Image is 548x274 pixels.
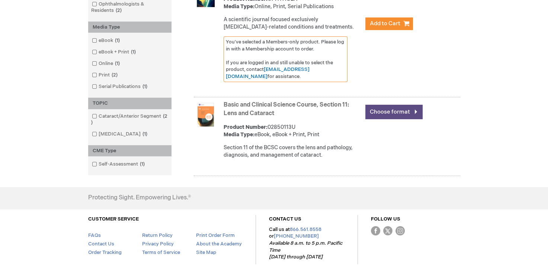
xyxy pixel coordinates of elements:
[90,1,170,14] a: Ophthalmologists & Residents2
[224,124,267,130] strong: Product Number:
[383,226,392,235] img: Twitter
[224,3,254,10] strong: Media Type:
[226,66,310,79] a: [EMAIL_ADDRESS][DOMAIN_NAME]
[196,241,241,247] a: About the Academy
[129,49,138,55] span: 1
[274,233,319,239] a: [PHONE_NUMBER]
[90,49,139,56] a: eBook + Print1
[224,131,254,138] strong: Media Type:
[224,36,348,82] div: You've selected a Members-only product. Please log in with a Membership account to order. If you ...
[224,101,349,117] a: Basic and Clinical Science Course, Section 11: Lens and Cataract
[196,249,216,255] a: Site Map
[371,226,380,235] img: Facebook
[269,226,344,261] p: Call us at or
[90,60,123,67] a: Online1
[138,161,147,167] span: 1
[90,161,148,168] a: Self-Assessment1
[88,241,114,247] a: Contact Us
[194,103,218,127] img: Basic and Clinical Science Course, Section 11: Lens and Cataract
[88,232,101,238] a: FAQs
[365,105,423,119] a: Choose format
[90,37,123,44] a: eBook1
[224,124,362,138] div: 02850113U eBook, eBook + Print, Print
[88,145,172,157] div: CME Type
[91,113,167,125] span: 2
[290,226,321,232] a: 866.561.8558
[88,22,172,33] div: Media Type
[365,17,413,30] button: Add to Cart
[90,72,121,79] a: Print2
[113,61,122,66] span: 1
[371,216,400,222] a: FOLLOW US
[88,216,139,222] a: CUSTOMER SERVICE
[90,131,150,138] a: [MEDICAL_DATA]1
[113,37,122,43] span: 1
[196,232,234,238] a: Print Order Form
[88,195,191,201] h4: Protecting Sight. Empowering Lives.®
[269,216,301,222] a: CONTACT US
[224,16,362,31] div: A scientific journal focused exclusively [MEDICAL_DATA]-related conditions and treatments.
[110,72,119,78] span: 2
[90,83,150,90] a: Serial Publications1
[395,226,405,235] img: instagram
[370,20,400,27] span: Add to Cart
[142,232,172,238] a: Return Policy
[141,131,149,137] span: 1
[141,84,149,89] span: 1
[142,249,180,255] a: Terms of Service
[224,144,362,159] div: Section 11 of the BCSC covers the lens and pathology, diagnosis, and management of cataract.
[142,241,173,247] a: Privacy Policy
[269,240,342,260] em: Available 8 a.m. to 5 p.m. Pacific Time [DATE] through [DATE]
[114,7,124,13] span: 2
[88,98,172,109] div: TOPIC
[90,113,170,126] a: Cataract/Anterior Segment2
[88,249,122,255] a: Order Tracking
